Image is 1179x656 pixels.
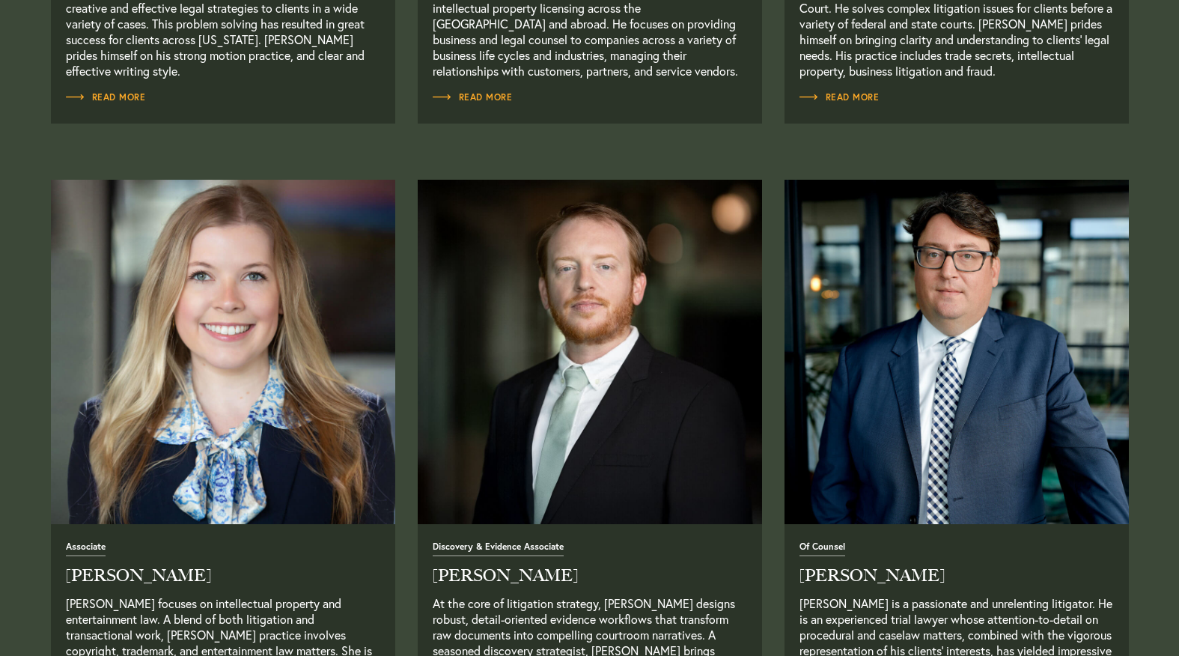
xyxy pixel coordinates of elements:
[66,542,106,556] span: Associate
[785,180,1129,524] a: Read Full Bio
[433,542,564,556] span: Discovery & Evidence Associate
[433,90,513,105] a: Read Full Bio
[66,93,146,102] span: Read More
[799,542,845,556] span: Of Counsel
[418,180,762,524] a: Read Full Bio
[51,180,395,524] a: Read Full Bio
[785,180,1129,524] img: mark_mclean-1-1024x1024.jpg
[433,93,513,102] span: Read More
[66,568,380,584] h2: [PERSON_NAME]
[799,568,1114,584] h2: [PERSON_NAME]
[799,93,880,102] span: Read More
[66,90,146,105] a: Read Full Bio
[418,180,762,524] img: ac-headshot-ben-1024x1024.jpg
[42,171,403,532] img: AC-Headshot-New-New-1024x1024.jpg
[433,568,747,584] h2: [PERSON_NAME]
[799,90,880,105] a: Read Full Bio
